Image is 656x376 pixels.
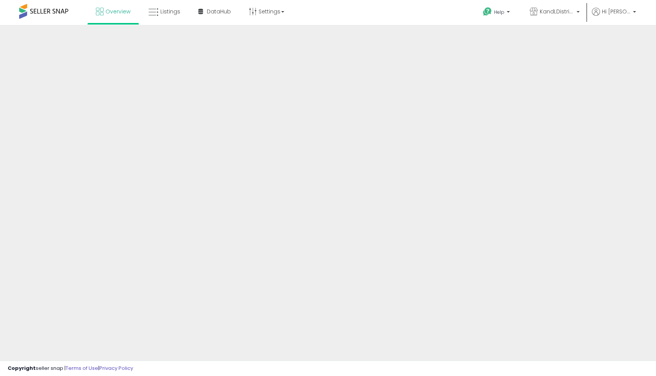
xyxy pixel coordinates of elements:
span: Overview [105,8,130,15]
a: Help [477,1,518,25]
span: Help [494,9,504,15]
span: DataHub [207,8,231,15]
span: Listings [160,8,180,15]
span: Hi [PERSON_NAME] [602,8,631,15]
span: KandLDistribution LLC [540,8,574,15]
i: Get Help [483,7,492,16]
a: Hi [PERSON_NAME] [592,8,636,25]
